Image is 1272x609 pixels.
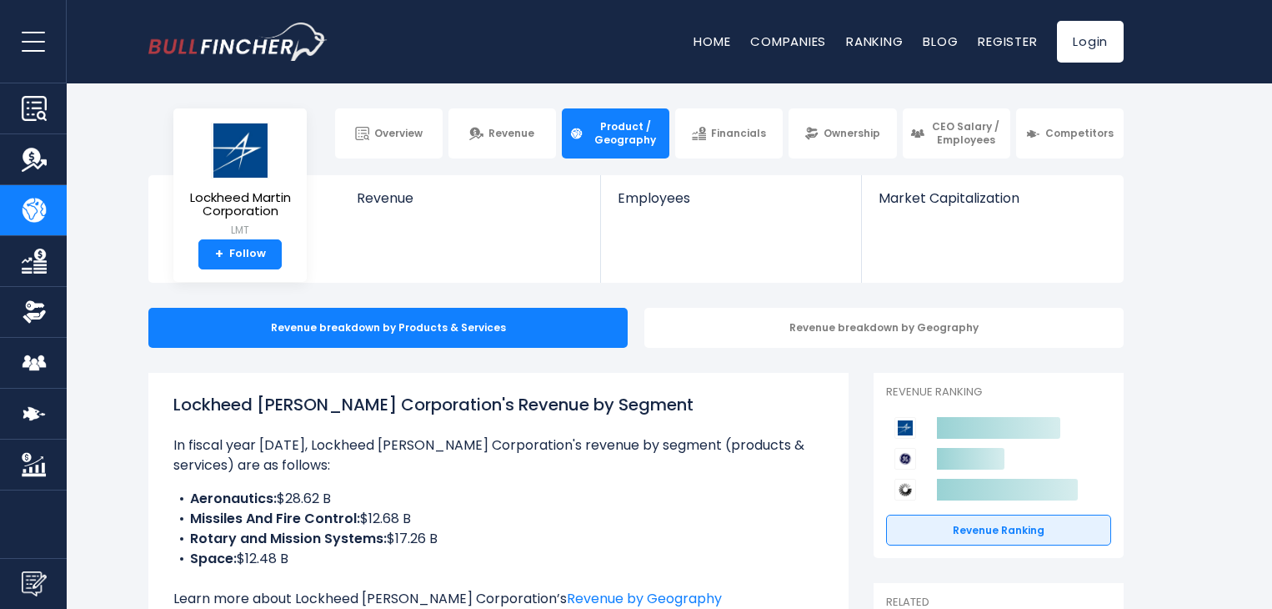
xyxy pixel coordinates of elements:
[335,108,443,159] a: Overview
[173,509,824,529] li: $12.68 B
[190,549,237,568] b: Space:
[173,529,824,549] li: $17.26 B
[601,175,860,234] a: Employees
[929,120,1003,146] span: CEO Salary / Employees
[173,589,824,609] p: Learn more about Lockheed [PERSON_NAME] Corporation’s
[215,247,223,262] strong: +
[711,127,766,140] span: Financials
[148,23,328,61] a: Go to homepage
[862,175,1122,234] a: Market Capitalization
[894,479,916,501] img: RTX Corporation competitors logo
[173,549,824,569] li: $12.48 B
[588,120,662,146] span: Product / Geography
[824,127,880,140] span: Ownership
[618,190,844,206] span: Employees
[562,108,669,159] a: Product / Geography
[198,239,282,269] a: +Follow
[675,108,783,159] a: Financials
[644,308,1124,348] div: Revenue breakdown by Geography
[923,33,958,50] a: Blog
[187,191,293,219] span: Lockheed Martin Corporation
[187,223,293,238] small: LMT
[173,435,824,476] p: In fiscal year [DATE], Lockheed [PERSON_NAME] Corporation's revenue by segment (products & servic...
[190,489,277,508] b: Aeronautics:
[894,417,916,439] img: Lockheed Martin Corporation competitors logo
[148,308,628,348] div: Revenue breakdown by Products & Services
[22,299,47,325] img: Ownership
[567,589,722,608] a: Revenue by Geography
[789,108,896,159] a: Ownership
[190,509,360,528] b: Missiles And Fire Control:
[190,529,387,548] b: Rotary and Mission Systems:
[186,122,294,239] a: Lockheed Martin Corporation LMT
[1057,21,1124,63] a: Login
[886,385,1111,400] p: Revenue Ranking
[894,448,916,470] img: GE Aerospace competitors logo
[879,190,1105,206] span: Market Capitalization
[448,108,556,159] a: Revenue
[1016,108,1124,159] a: Competitors
[374,127,423,140] span: Overview
[488,127,534,140] span: Revenue
[978,33,1037,50] a: Register
[357,190,584,206] span: Revenue
[846,33,903,50] a: Ranking
[173,489,824,509] li: $28.62 B
[886,515,1111,546] a: Revenue Ranking
[750,33,826,50] a: Companies
[173,392,824,417] h1: Lockheed [PERSON_NAME] Corporation's Revenue by Segment
[1045,127,1114,140] span: Competitors
[694,33,730,50] a: Home
[903,108,1010,159] a: CEO Salary / Employees
[148,23,328,61] img: bullfincher logo
[340,175,601,234] a: Revenue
